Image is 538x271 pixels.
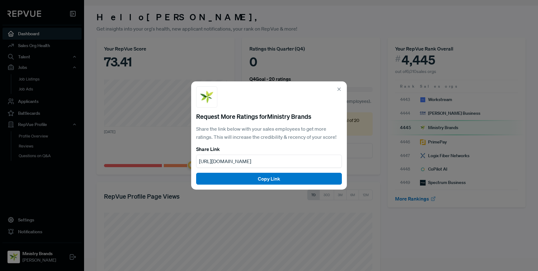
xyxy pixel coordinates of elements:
[199,158,251,164] span: [URL][DOMAIN_NAME]
[199,89,215,105] img: Ministry Brands
[196,146,342,152] h6: Share Link
[196,173,342,185] button: Copy Link
[196,125,342,141] p: Share the link below with your sales employees to get more ratings. This will increase the credib...
[196,113,342,120] h5: Request More Ratings for Ministry Brands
